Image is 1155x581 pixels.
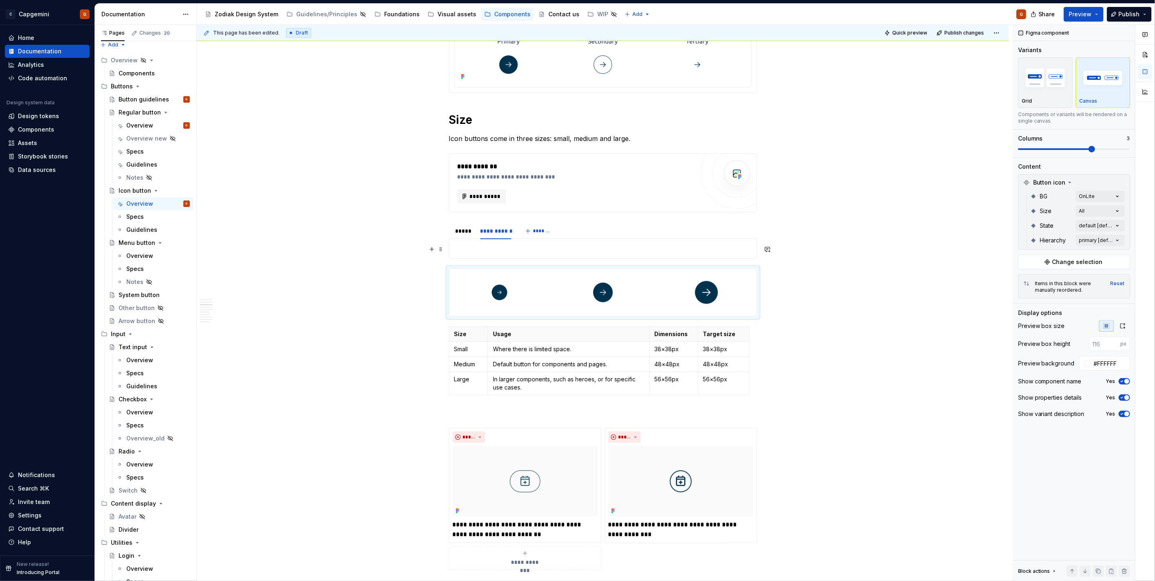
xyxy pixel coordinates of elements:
div: Content [1018,163,1041,171]
section-item: Description [454,244,752,253]
div: Button icon [1020,176,1128,189]
div: Radio [119,447,135,456]
div: Overview [98,54,193,67]
a: WIP [584,8,620,21]
div: Components [494,10,530,18]
div: Components [18,125,54,134]
button: Quick preview [882,27,931,39]
div: Menu button [119,239,155,247]
input: Auto [1091,356,1130,371]
a: Other button [106,302,193,315]
p: px [1121,341,1127,347]
span: State [1040,222,1054,230]
p: 48×48px [703,360,744,368]
span: Hierarchy [1040,236,1066,244]
div: Input [111,330,125,338]
a: Overview [113,354,193,367]
a: Contact us [535,8,583,21]
button: CCapgeminiG [2,5,93,23]
div: Overview [126,121,153,130]
label: Yes [1106,378,1115,385]
img: d9da919f-e896-4e45-8b83-f16534fe8f36.png [608,446,753,516]
a: Menu button [106,236,193,249]
h1: Size [449,112,757,127]
p: 48×48px [655,360,693,368]
a: System button [106,288,193,302]
a: Foundations [371,8,423,21]
button: Search ⌘K [5,482,90,495]
button: Contact support [5,522,90,535]
p: Where there is limited space. [493,345,644,353]
span: Publish changes [944,30,984,36]
a: Overview_old [113,432,193,445]
div: Invite team [18,498,50,506]
div: Other button [119,304,155,312]
div: Contact support [18,525,64,533]
a: Button guidelinesG [106,93,193,106]
div: Show properties details [1018,394,1082,402]
div: Overview_old [126,434,165,442]
img: placeholder [1022,63,1069,92]
span: Quick preview [892,30,927,36]
div: Guidelines [126,382,157,390]
button: OnLite [1076,191,1125,202]
div: Home [18,34,34,42]
p: Introducing Portal [17,569,59,576]
div: Input [98,328,193,341]
label: Yes [1106,394,1115,401]
a: Overview [113,562,193,575]
a: Regular button [106,106,193,119]
p: Default button for components and pages. [493,360,644,368]
div: Capgemini [19,10,49,18]
p: 3 [1127,135,1130,142]
p: 56×56px [655,375,693,383]
div: Data sources [18,166,56,174]
div: Block actions [1018,568,1050,574]
div: primary [default] [1079,237,1113,244]
a: Guidelines/Principles [283,8,370,21]
a: Arrow button [106,315,193,328]
div: Guidelines/Principles [296,10,357,18]
div: Button guidelines [119,95,169,103]
a: Design tokens [5,110,90,123]
button: primary [default] [1076,235,1125,246]
div: All [1079,208,1085,214]
div: Components [119,69,155,77]
a: Specs [113,145,193,158]
p: 38×38px [655,345,693,353]
div: Buttons [111,82,133,90]
div: Design tokens [18,112,59,120]
button: Help [5,536,90,549]
a: Overview [113,406,193,419]
a: Home [5,31,90,44]
span: Share [1038,10,1055,18]
div: OnLite [1079,193,1095,200]
div: Preview box size [1018,322,1065,330]
a: Specs [113,471,193,484]
p: Dimensions [655,330,693,338]
div: Help [18,538,31,546]
a: Overview [113,249,193,262]
div: Content display [111,500,156,508]
div: Overview [126,408,153,416]
div: Switch [119,486,138,495]
button: Preview [1064,7,1104,22]
a: Specs [113,210,193,223]
div: Assets [18,139,37,147]
a: Icon button [106,184,193,197]
a: OverviewG [113,119,193,132]
p: In larger components, such as heroes, or for specific use cases. [493,375,644,392]
button: default [default] [1076,220,1125,231]
label: Yes [1106,411,1115,417]
a: Checkbox [106,393,193,406]
div: Avatar [119,513,136,521]
span: BG [1040,192,1048,200]
p: Icon buttons come in three sizes: small, medium and large. [449,134,757,143]
div: Show variant description [1018,410,1085,418]
div: G [186,95,188,103]
a: Documentation [5,45,90,58]
div: Documentation [101,10,178,18]
button: Publish [1107,7,1152,22]
div: Overview new [126,134,167,143]
div: Specs [126,265,144,273]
